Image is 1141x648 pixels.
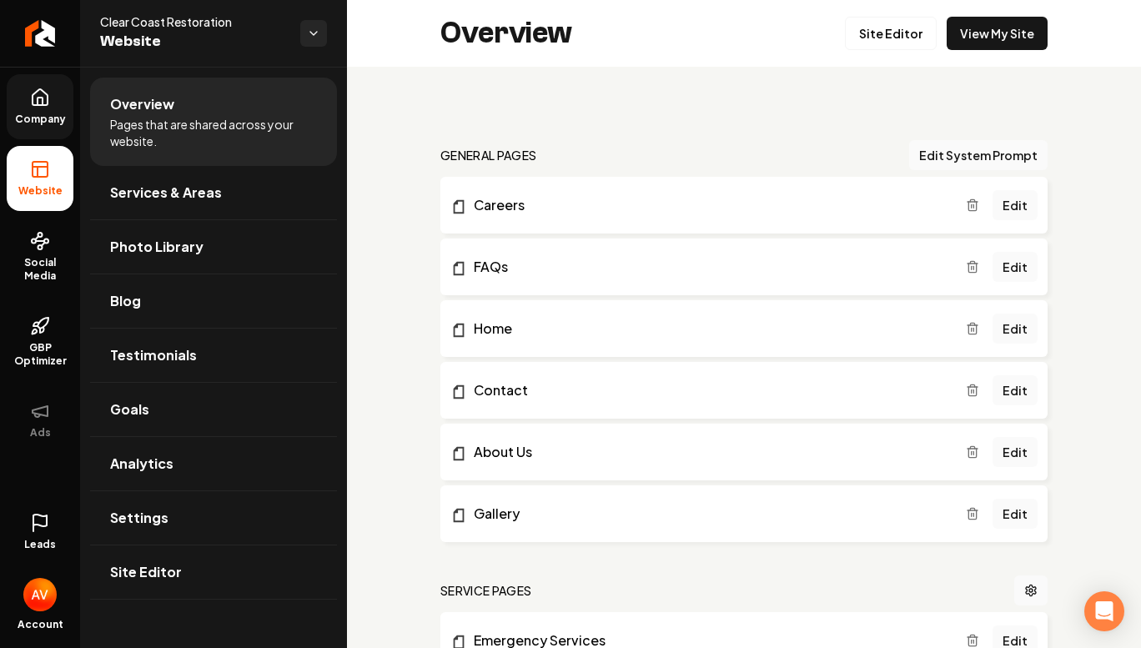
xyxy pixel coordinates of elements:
span: Photo Library [110,237,204,257]
span: Site Editor [110,562,182,582]
span: Account [18,618,63,631]
span: Overview [110,94,174,114]
span: Settings [110,508,168,528]
a: Site Editor [845,17,937,50]
button: Ads [7,388,73,453]
span: Analytics [110,454,173,474]
img: Rebolt Logo [25,20,56,47]
a: Home [450,319,966,339]
a: Goals [90,383,337,436]
a: Settings [90,491,337,545]
a: Edit [993,375,1038,405]
span: Services & Areas [110,183,222,203]
span: Website [12,184,69,198]
h2: Overview [440,17,572,50]
h2: general pages [440,147,537,163]
a: Gallery [450,504,966,524]
img: Ana Villa [23,578,57,611]
span: Testimonials [110,345,197,365]
a: Testimonials [90,329,337,382]
span: GBP Optimizer [7,341,73,368]
div: Open Intercom Messenger [1084,591,1124,631]
a: Edit [993,437,1038,467]
span: Social Media [7,256,73,283]
a: Contact [450,380,966,400]
a: Company [7,74,73,139]
a: Careers [450,195,966,215]
button: Edit System Prompt [909,140,1048,170]
button: Open user button [23,571,57,611]
span: Ads [23,426,58,440]
a: Site Editor [90,545,337,599]
span: Goals [110,399,149,419]
a: Edit [993,190,1038,220]
span: Pages that are shared across your website. [110,116,317,149]
a: Edit [993,252,1038,282]
a: Services & Areas [90,166,337,219]
a: Blog [90,274,337,328]
span: Clear Coast Restoration [100,13,287,30]
a: Analytics [90,437,337,490]
a: Edit [993,499,1038,529]
a: Edit [993,314,1038,344]
a: About Us [450,442,966,462]
span: Company [8,113,73,126]
span: Blog [110,291,141,311]
a: FAQs [450,257,966,277]
span: Leads [24,538,56,551]
span: Website [100,30,287,53]
a: Photo Library [90,220,337,274]
a: Social Media [7,218,73,296]
a: View My Site [947,17,1048,50]
a: Leads [7,500,73,565]
a: GBP Optimizer [7,303,73,381]
h2: Service Pages [440,582,532,599]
